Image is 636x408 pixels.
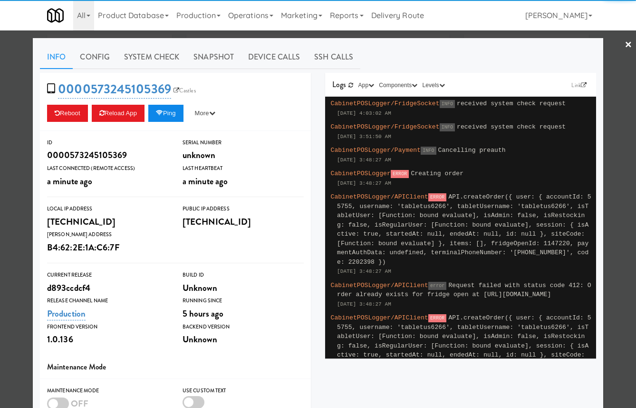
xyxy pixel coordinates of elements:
[183,175,228,188] span: a minute ago
[337,282,591,299] span: Request failed with status code 412: Order already exists for fridge open at [URL][DOMAIN_NAME]
[171,86,198,95] a: Castles
[428,314,447,322] span: ERROR
[47,331,168,348] div: 1.0.136
[148,105,183,122] button: Ping
[420,80,447,90] button: Levels
[331,147,421,154] span: CabinetPOSLogger/Payment
[183,386,304,396] div: Use Custom Text
[569,80,589,90] a: Link
[440,123,455,131] span: INFO
[47,214,168,230] div: [TECHNICAL_ID]
[438,147,506,154] span: Cancelling preauth
[457,123,566,130] span: received system check request
[337,180,391,186] span: [DATE] 3:48:27 AM
[47,361,106,372] span: Maintenance Mode
[183,270,304,280] div: Build Id
[337,301,391,307] span: [DATE] 3:48:27 AM
[331,314,428,321] span: CabinetPOSLogger/APIClient
[337,157,391,163] span: [DATE] 3:48:27 AM
[73,45,117,69] a: Config
[337,269,391,274] span: [DATE] 3:48:27 AM
[183,280,304,296] div: Unknown
[47,386,168,396] div: Maintenance Mode
[331,193,428,200] span: CabinetPOSLogger/APIClient
[241,45,307,69] a: Device Calls
[428,282,447,290] span: error
[183,331,304,348] div: Unknown
[47,105,88,122] button: Reboot
[47,280,168,296] div: d893ccdcf4
[186,45,241,69] a: Snapshot
[421,147,436,155] span: INFO
[331,282,428,289] span: CabinetPOSLogger/APIClient
[332,79,346,90] span: Logs
[307,45,360,69] a: SSH Calls
[47,296,168,306] div: Release Channel Name
[331,123,440,130] span: CabinetPOSLogger/FridgeSocket
[183,147,304,163] div: unknown
[47,230,168,239] div: [PERSON_NAME] Address
[440,100,455,108] span: INFO
[47,175,92,188] span: a minute ago
[337,193,591,266] span: API.createOrder({ user: { accountId: 55755, username: 'tabletus6266', tabletUsername: 'tabletus62...
[58,80,171,99] a: 0000573245105369
[117,45,186,69] a: System Check
[47,147,168,163] div: 0000573245105369
[47,239,168,256] div: B4:62:2E:1A:C6:7F
[92,105,145,122] button: Reload App
[183,214,304,230] div: [TECHNICAL_ID]
[47,7,64,24] img: Micromart
[183,138,304,148] div: Serial Number
[47,322,168,332] div: Frontend Version
[337,314,591,387] span: API.createOrder({ user: { accountId: 55755, username: 'tabletus6266', tabletUsername: 'tabletus62...
[183,204,304,214] div: Public IP Address
[40,45,73,69] a: Info
[356,80,377,90] button: App
[47,270,168,280] div: Current Release
[183,322,304,332] div: Backend Version
[337,110,391,116] span: [DATE] 4:03:02 AM
[428,193,447,201] span: ERROR
[391,170,409,178] span: ERROR
[337,134,391,139] span: [DATE] 3:51:50 AM
[331,100,440,107] span: CabinetPOSLogger/FridgeSocket
[183,296,304,306] div: Running Since
[331,170,391,177] span: CabinetPOSLogger
[47,138,168,148] div: ID
[376,80,420,90] button: Components
[183,164,304,173] div: Last Heartbeat
[183,307,223,320] span: 5 hours ago
[625,30,632,60] a: ×
[187,105,223,122] button: More
[457,100,566,107] span: received system check request
[47,307,86,320] a: Production
[47,204,168,214] div: Local IP Address
[47,164,168,173] div: Last Connected (Remote Access)
[411,170,463,177] span: Creating order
